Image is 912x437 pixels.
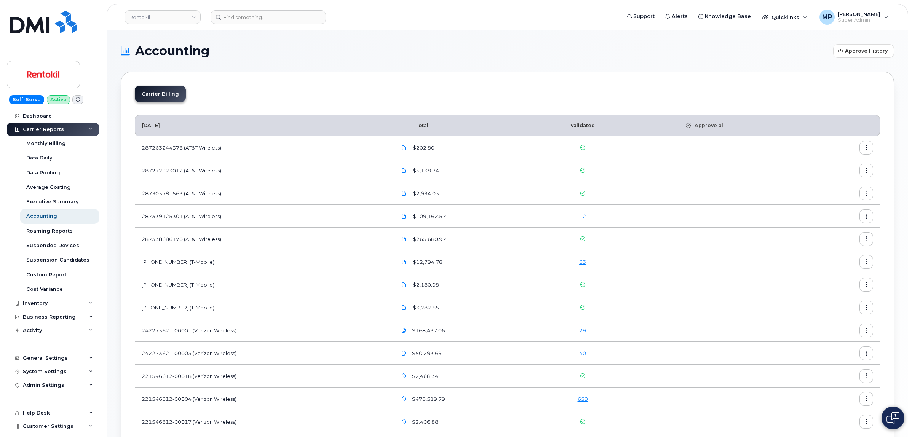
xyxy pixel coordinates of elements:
[411,190,439,197] span: $2,994.03
[410,396,445,403] span: $478,519.79
[411,213,446,220] span: $109,162.57
[579,259,586,265] a: 63
[410,418,438,426] span: $2,406.88
[411,236,446,243] span: $265,680.97
[397,255,411,268] a: Rentokil.986308828.statement-DETAIL-Jul02-Aug012025.pdf
[410,350,442,357] span: $50,293.69
[135,319,390,342] td: 242273621-00001 (Verizon Wireless)
[135,136,390,159] td: 287263244376 (AT&T Wireless)
[135,228,390,250] td: 287338686170 (AT&T Wireless)
[135,115,390,136] th: [DATE]
[397,232,411,246] a: RTK.287338686170_20250804_F.pdf
[579,213,586,219] a: 12
[579,350,586,356] a: 40
[397,123,428,128] span: Total
[845,47,888,54] span: Approve History
[135,205,390,228] td: 287339125301 (AT&T Wireless)
[411,167,439,174] span: $5,138.74
[135,410,390,433] td: 221546612-00017 (Verizon Wireless)
[833,44,894,58] button: Approve History
[410,373,438,380] span: $2,468.34
[135,45,209,57] span: Accounting
[411,304,439,311] span: $3,282.65
[410,327,445,334] span: $168,437.06
[397,209,411,223] a: RTK.287339125301_20250804_F.pdf
[397,141,411,154] a: RTK.287263244376_20250804_F.pdf
[397,164,411,177] a: RTK.287272923012_20250804_F.pdf
[886,412,899,424] img: Open chat
[135,182,390,205] td: 287303781563 (AT&T Wireless)
[578,396,588,402] a: 659
[135,365,390,388] td: 221546612-00018 (Verizon Wireless)
[579,327,586,333] a: 29
[135,388,390,410] td: 221546612-00004 (Verizon Wireless)
[411,281,439,289] span: $2,180.08
[135,273,390,296] td: [PHONE_NUMBER] (T-Mobile)
[397,301,411,314] a: Rentokil.973294793.statement-DETAIL-Jul16-Aug152025 (1).pdf
[411,144,434,152] span: $202.80
[411,258,442,266] span: $12,794.78
[538,115,627,136] th: Validated
[397,278,411,291] a: Rentokil.957222078.statement-DETAIL-Jul02-Aug012025 (1).pdf
[397,187,411,200] a: RTK.287303781563_20250804_F.pdf
[135,250,390,273] td: [PHONE_NUMBER] (T-Mobile)
[135,159,390,182] td: 287272923012 (AT&T Wireless)
[691,122,725,129] span: Approve all
[135,296,390,319] td: [PHONE_NUMBER] (T-Mobile)
[135,342,390,365] td: 242273621-00003 (Verizon Wireless)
